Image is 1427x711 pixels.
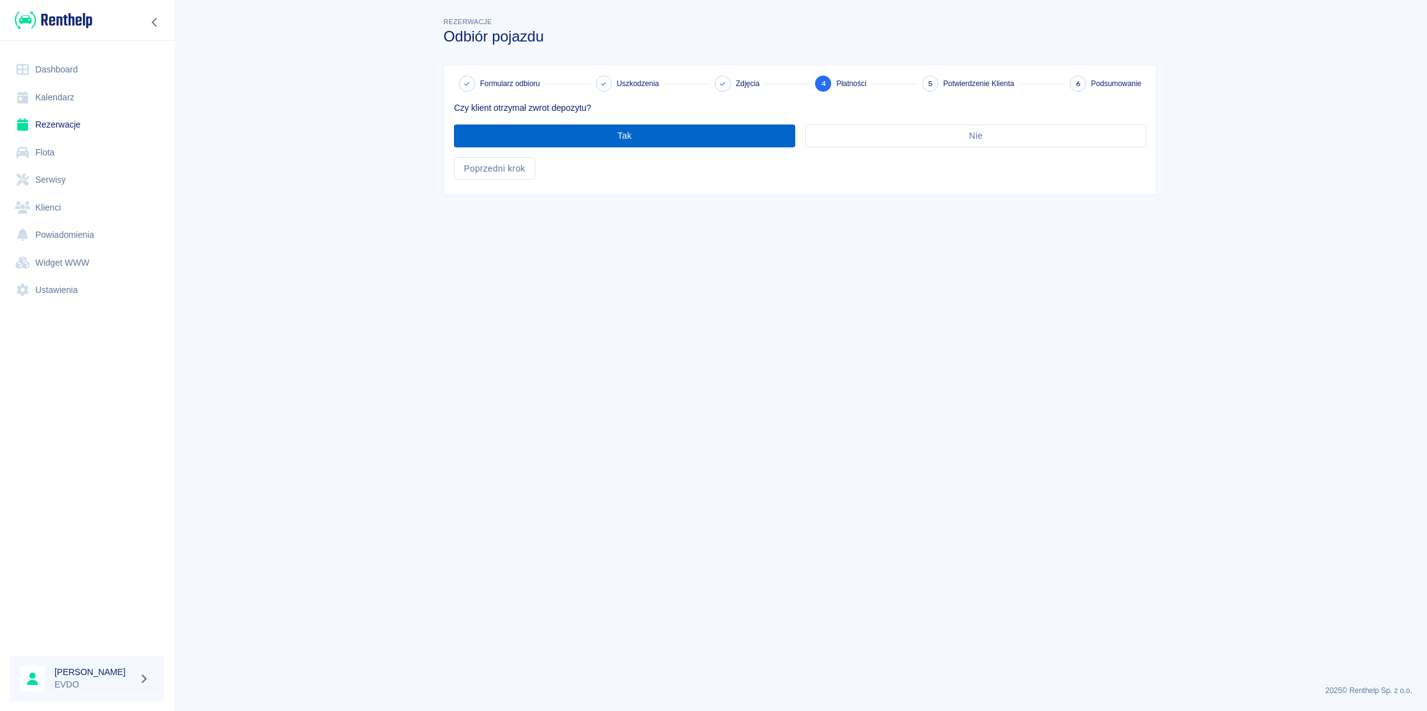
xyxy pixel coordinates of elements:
[146,14,164,30] button: Zwiń nawigację
[617,78,659,89] span: Uszkodzenia
[10,249,164,277] a: Widget WWW
[736,78,759,89] span: Zdjęcia
[454,124,795,147] button: Tak
[480,78,540,89] span: Formularz odbioru
[10,194,164,222] a: Klienci
[443,18,492,25] span: Rezerwacje
[454,157,535,180] button: Poprzedni krok
[454,102,1146,115] p: Czy klient otrzymał zwrot depozytu?
[15,10,92,30] img: Renthelp logo
[10,84,164,111] a: Kalendarz
[10,139,164,167] a: Flota
[55,666,134,678] h6: [PERSON_NAME]
[10,166,164,194] a: Serwisy
[836,78,866,89] span: Płatności
[943,78,1015,89] span: Potwierdzenie Klienta
[805,124,1146,147] button: Nie
[10,10,92,30] a: Renthelp logo
[188,685,1412,696] p: 2025 © Renthelp Sp. z o.o.
[1076,77,1080,90] span: 6
[1091,78,1141,89] span: Podsumowanie
[10,221,164,249] a: Powiadomienia
[928,77,933,90] span: 5
[55,678,134,691] p: EVDO
[821,77,826,90] span: 4
[10,111,164,139] a: Rezerwacje
[10,56,164,84] a: Dashboard
[443,28,1157,45] h3: Odbiór pojazdu
[10,276,164,304] a: Ustawienia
